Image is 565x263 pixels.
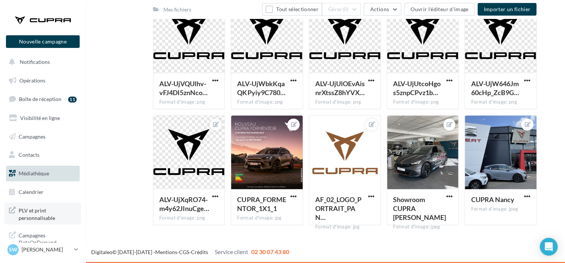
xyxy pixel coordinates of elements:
[478,3,536,16] button: Importer un fichier
[4,129,81,145] a: Campagnes
[9,246,17,253] span: SW
[19,96,61,102] span: Boîte de réception
[4,202,81,224] a: PLV et print personnalisable
[393,224,452,230] div: Format d'image: jpeg
[163,6,191,13] div: Mes fichiers
[19,152,39,158] span: Contacts
[155,249,177,255] a: Mentions
[471,79,519,97] span: ALV-UjW646Jm60cHp_ZcB9GShuyFJFEpp4jdz1ENL-BRQFLl0uyUc8Go
[4,54,78,70] button: Notifications
[19,170,49,176] span: Médiathèque
[322,3,361,16] button: Gérer(0)
[315,79,365,97] span: ALV-UjUlOEvAisnrXtssZ8hYVXWgFKPjMLvfwHuPi_D0sdrIPBAE_nJ4
[471,206,530,212] div: Format d'image: jpeg
[91,249,112,255] a: Digitaleo
[159,215,218,221] div: Format d'image: png
[370,6,389,12] span: Actions
[471,99,530,105] div: Format d'image: png
[6,35,80,48] button: Nouvelle campagne
[315,195,361,221] span: AF_02_LOGO_PORTRAIT_PANTONE_IRIDESCENT-COPPER
[6,243,80,257] a: SW [PERSON_NAME]
[159,195,209,212] span: ALV-UjXqRO74-m4y62JInuCgeL-z4h3AOLh0mzVUqMYm4IAyVzET8-Wn
[540,238,558,256] div: Open Intercom Messenger
[159,99,218,105] div: Format d'image: png
[483,6,530,12] span: Importer un fichier
[4,166,81,181] a: Médiathèque
[159,79,208,97] span: ALV-UjVQUlhv-vFJ4DI5znNcoDvdL17Bzgv8u5iNjsKLXxgjOe6gKILP
[251,248,289,255] span: 02 30 07 43 80
[4,147,81,163] a: Contacts
[91,249,289,255] span: © [DATE]-[DATE] - - -
[191,249,208,255] a: Crédits
[215,248,248,255] span: Service client
[237,195,286,212] span: CUPRA_FORMENTOR_1X1_1
[4,227,81,249] a: Campagnes DataOnDemand
[179,249,189,255] a: CGS
[22,246,71,253] p: [PERSON_NAME]
[4,184,81,200] a: Calendrier
[4,110,81,126] a: Visibilité en ligne
[19,77,45,84] span: Opérations
[237,79,285,97] span: ALV-UjWbkKqaQKPyiy9C780OP0YIowWoNtaV2y4g5T1hAq2AAmLipEBi
[19,205,77,221] span: PLV et print personnalisable
[404,3,475,16] button: Ouvrir l'éditeur d'image
[393,99,452,105] div: Format d'image: png
[19,230,77,246] span: Campagnes DataOnDemand
[19,189,44,195] span: Calendrier
[364,3,401,16] button: Actions
[342,6,349,12] span: (0)
[262,3,322,16] button: Tout sélectionner
[393,195,446,221] span: Showroom CUPRA Nancy
[68,97,77,103] div: 11
[4,91,81,107] a: Boîte de réception11
[237,215,296,221] div: Format d'image: jpg
[471,195,514,204] span: CUPRA Nancy
[315,224,374,230] div: Format d'image: jpg
[315,99,374,105] div: Format d'image: png
[19,133,45,139] span: Campagnes
[20,115,60,121] span: Visibilité en ligne
[4,73,81,88] a: Opérations
[393,79,441,97] span: ALV-UjUtcoHgos5znpCPvz1bQCcx1o0yaJ8ZZhJrK7gMh1PuM4AH9czn
[20,59,50,65] span: Notifications
[237,99,296,105] div: Format d'image: png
